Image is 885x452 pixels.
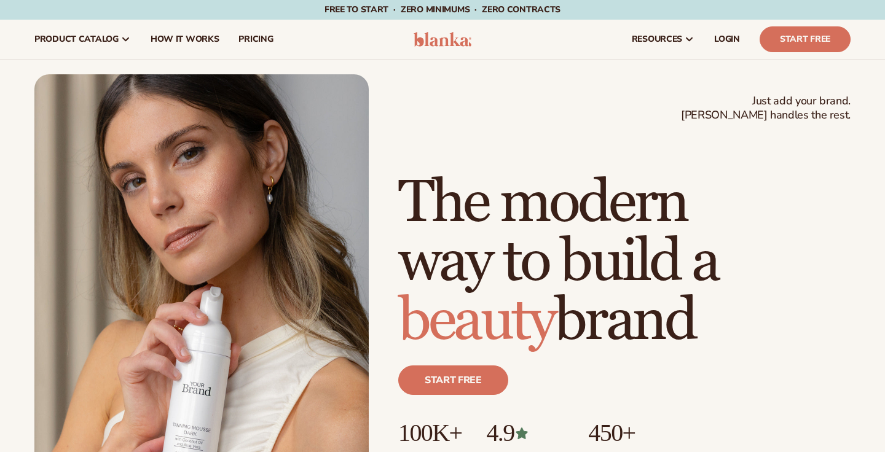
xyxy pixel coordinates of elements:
span: product catalog [34,34,119,44]
p: 100K+ [398,419,462,446]
span: LOGIN [714,34,740,44]
h1: The modern way to build a brand [398,174,851,351]
a: pricing [229,20,283,59]
a: Start free [398,365,508,395]
a: How It Works [141,20,229,59]
span: pricing [238,34,273,44]
span: resources [632,34,682,44]
a: Start Free [760,26,851,52]
a: resources [622,20,704,59]
span: Free to start · ZERO minimums · ZERO contracts [324,4,560,15]
a: LOGIN [704,20,750,59]
p: 4.9 [486,419,564,446]
span: beauty [398,285,554,357]
span: Just add your brand. [PERSON_NAME] handles the rest. [681,94,851,123]
span: How It Works [151,34,219,44]
p: 450+ [588,419,681,446]
img: logo [414,32,472,47]
a: product catalog [25,20,141,59]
